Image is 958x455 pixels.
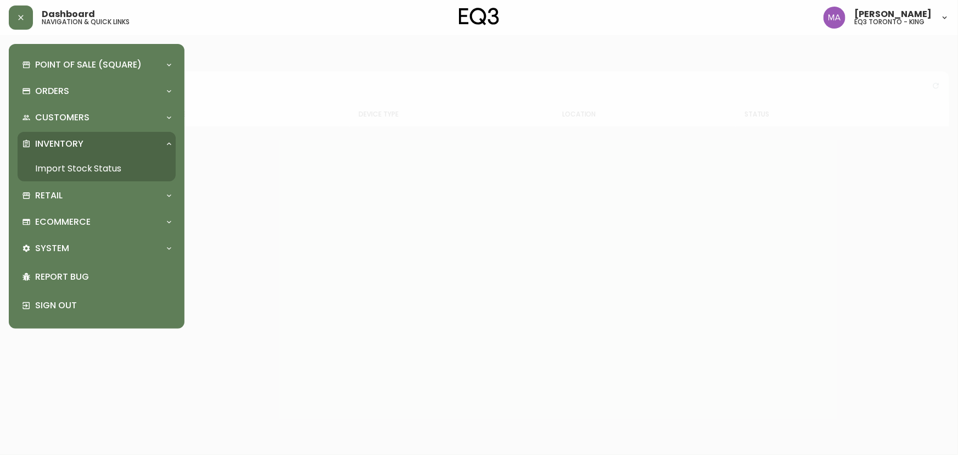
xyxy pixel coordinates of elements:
[35,271,171,283] p: Report Bug
[18,53,176,77] div: Point of Sale (Square)
[854,10,932,19] span: [PERSON_NAME]
[18,263,176,291] div: Report Bug
[35,216,91,228] p: Ecommerce
[42,10,95,19] span: Dashboard
[35,85,69,97] p: Orders
[18,210,176,234] div: Ecommerce
[35,190,63,202] p: Retail
[35,299,171,312] p: Sign Out
[459,8,500,25] img: logo
[823,7,845,29] img: 4f0989f25cbf85e7eb2537583095d61e
[18,184,176,208] div: Retail
[18,236,176,260] div: System
[35,112,89,124] p: Customers
[35,138,83,150] p: Inventory
[18,156,176,181] a: Import Stock Status
[18,291,176,320] div: Sign Out
[18,106,176,130] div: Customers
[35,59,142,71] p: Point of Sale (Square)
[18,79,176,103] div: Orders
[854,19,925,25] h5: eq3 toronto - king
[35,242,69,254] p: System
[42,19,130,25] h5: navigation & quick links
[18,132,176,156] div: Inventory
